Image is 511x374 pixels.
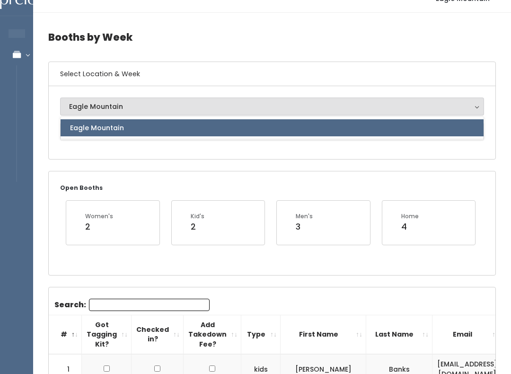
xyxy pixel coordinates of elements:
[296,212,313,221] div: Men's
[366,315,432,354] th: Last Name: activate to sort column ascending
[85,221,113,233] div: 2
[69,101,475,112] div: Eagle Mountain
[82,315,132,354] th: Got Tagging Kit?: activate to sort column ascending
[296,221,313,233] div: 3
[49,315,82,354] th: #: activate to sort column descending
[89,299,210,311] input: Search:
[70,123,124,133] span: Eagle Mountain
[54,299,210,311] label: Search:
[48,24,496,50] h4: Booths by Week
[184,315,241,354] th: Add Takedown Fee?: activate to sort column ascending
[132,315,184,354] th: Checked in?: activate to sort column ascending
[85,212,113,221] div: Women's
[60,98,484,116] button: Eagle Mountain
[60,184,103,192] small: Open Booths
[432,315,502,354] th: Email: activate to sort column ascending
[191,221,204,233] div: 2
[49,62,495,86] h6: Select Location & Week
[281,315,366,354] th: First Name: activate to sort column ascending
[401,212,419,221] div: Home
[241,315,281,354] th: Type: activate to sort column ascending
[191,212,204,221] div: Kid's
[401,221,419,233] div: 4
